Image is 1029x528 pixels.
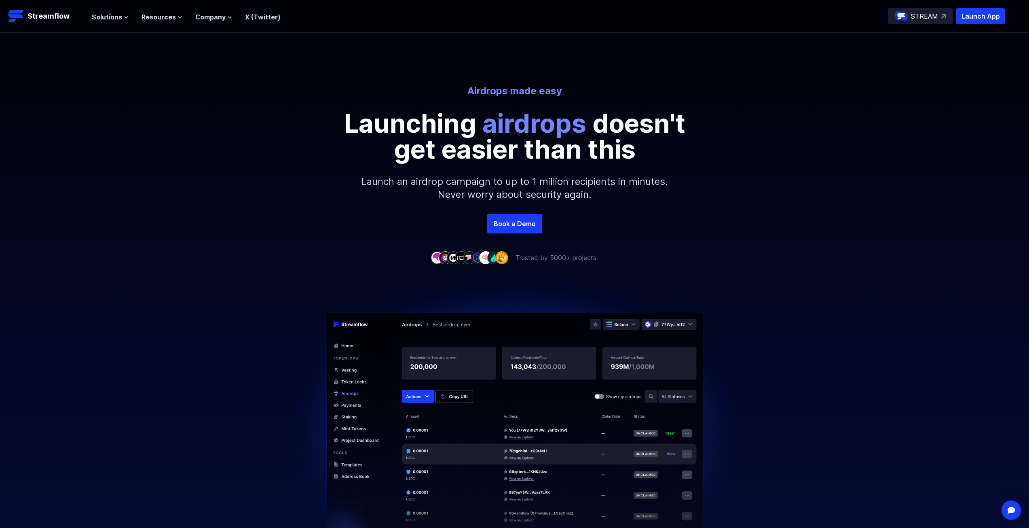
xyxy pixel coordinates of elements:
[495,251,508,264] img: company-9
[195,12,232,22] button: Company
[471,251,484,264] img: company-6
[245,13,281,21] a: X (Twitter)
[895,10,908,23] img: streamflow-logo-circle.png
[956,8,1005,24] button: Launch App
[479,251,492,264] img: company-7
[8,8,24,24] img: Streamflow Logo
[455,251,468,264] img: company-4
[27,11,70,22] p: Streamflow
[439,251,452,264] img: company-2
[333,110,697,162] p: Launching doesn't get easier than this
[1002,500,1021,520] div: Open Intercom Messenger
[941,14,946,19] img: top-right-arrow.svg
[341,162,689,214] p: Launch an airdrop campaign to up to 1 million recipients in minutes. Never worry about security a...
[142,12,176,22] span: Resources
[195,12,226,22] span: Company
[516,253,596,263] p: Trusted by 5000+ projects
[487,214,542,233] a: Book a Demo
[92,12,129,22] button: Solutions
[431,251,444,264] img: company-1
[142,12,182,22] button: Resources
[92,12,122,22] span: Solutions
[888,8,953,24] a: STREAM
[482,108,586,139] span: airdrops
[463,251,476,264] img: company-5
[911,11,938,21] p: STREAM
[487,251,500,264] img: company-8
[8,8,84,24] a: Streamflow
[291,85,739,98] p: Airdrops made easy
[447,251,460,264] img: company-3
